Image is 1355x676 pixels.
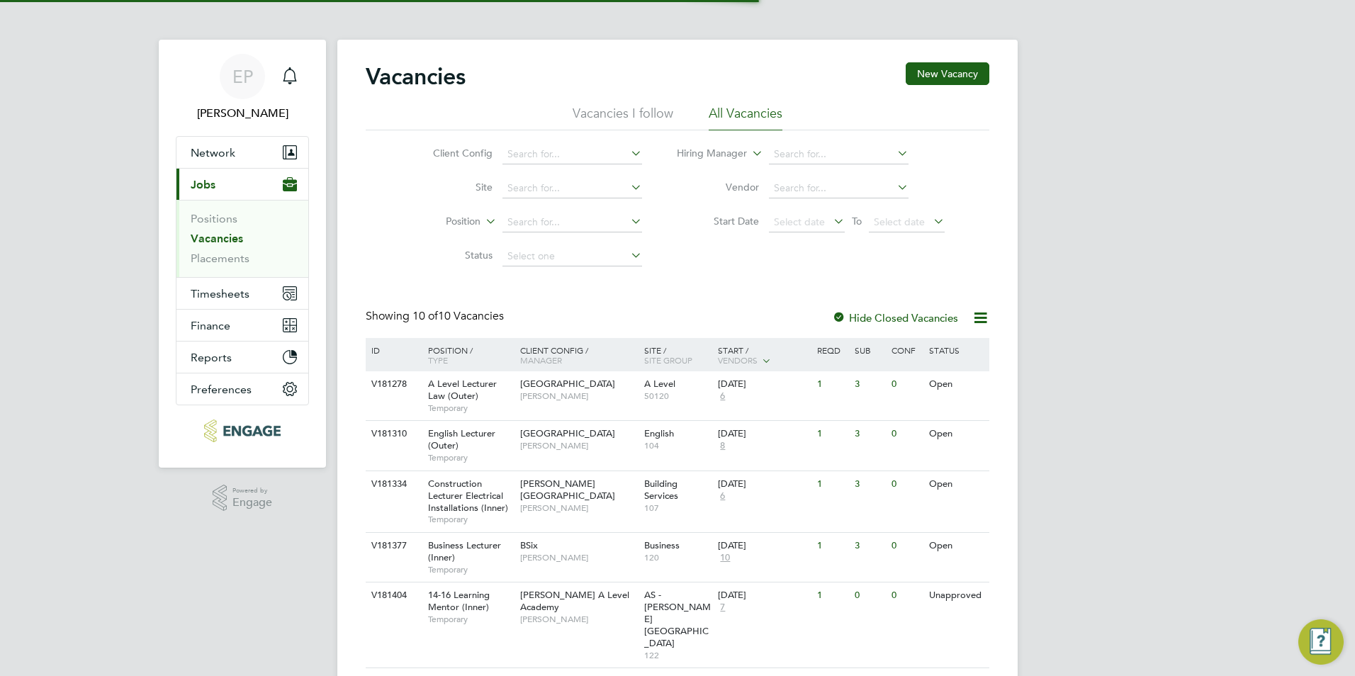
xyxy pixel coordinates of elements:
[769,145,909,164] input: Search for...
[520,378,615,390] span: [GEOGRAPHIC_DATA]
[191,146,235,159] span: Network
[428,539,501,563] span: Business Lecturer (Inner)
[176,54,309,122] a: EP[PERSON_NAME]
[428,614,513,625] span: Temporary
[520,354,562,366] span: Manager
[851,533,888,559] div: 3
[366,309,507,324] div: Showing
[502,145,642,164] input: Search for...
[502,179,642,198] input: Search for...
[520,478,615,502] span: [PERSON_NAME][GEOGRAPHIC_DATA]
[644,354,692,366] span: Site Group
[814,371,850,398] div: 1
[644,552,712,563] span: 120
[888,582,925,609] div: 0
[641,338,715,372] div: Site /
[213,485,273,512] a: Powered byEngage
[368,371,417,398] div: V181278
[520,589,629,613] span: [PERSON_NAME] A Level Academy
[888,371,925,398] div: 0
[926,338,987,362] div: Status
[888,338,925,362] div: Conf
[176,169,308,200] button: Jobs
[851,421,888,447] div: 3
[718,552,732,564] span: 10
[644,478,678,502] span: Building Services
[677,181,759,193] label: Vendor
[232,67,253,86] span: EP
[718,428,810,440] div: [DATE]
[411,147,493,159] label: Client Config
[191,287,249,300] span: Timesheets
[718,540,810,552] div: [DATE]
[718,354,758,366] span: Vendors
[428,427,495,451] span: English Lecturer (Outer)
[644,589,711,649] span: AS - [PERSON_NAME][GEOGRAPHIC_DATA]
[714,338,814,373] div: Start /
[368,338,417,362] div: ID
[520,390,637,402] span: [PERSON_NAME]
[851,338,888,362] div: Sub
[204,419,280,442] img: carbonrecruitment-logo-retina.png
[368,582,417,609] div: V181404
[718,378,810,390] div: [DATE]
[926,471,987,497] div: Open
[718,440,727,452] span: 8
[774,215,825,228] span: Select date
[412,309,438,323] span: 10 of
[644,390,712,402] span: 50120
[573,105,673,130] li: Vacancies I follow
[176,310,308,341] button: Finance
[814,338,850,362] div: Reqd
[848,212,866,230] span: To
[176,200,308,277] div: Jobs
[769,179,909,198] input: Search for...
[851,471,888,497] div: 3
[428,514,513,525] span: Temporary
[232,497,272,509] span: Engage
[709,105,782,130] li: All Vacancies
[718,602,727,614] span: 7
[412,309,504,323] span: 10 Vacancies
[718,490,727,502] span: 6
[832,311,958,325] label: Hide Closed Vacancies
[191,212,237,225] a: Positions
[517,338,641,372] div: Client Config /
[814,471,850,497] div: 1
[718,390,727,402] span: 6
[411,181,493,193] label: Site
[428,452,513,463] span: Temporary
[644,539,680,551] span: Business
[176,342,308,373] button: Reports
[176,278,308,309] button: Timesheets
[191,351,232,364] span: Reports
[176,373,308,405] button: Preferences
[665,147,747,161] label: Hiring Manager
[428,402,513,414] span: Temporary
[520,440,637,451] span: [PERSON_NAME]
[851,371,888,398] div: 3
[520,614,637,625] span: [PERSON_NAME]
[520,539,538,551] span: BSix
[644,378,675,390] span: A Level
[906,62,989,85] button: New Vacancy
[176,137,308,168] button: Network
[926,371,987,398] div: Open
[191,252,249,265] a: Placements
[176,105,309,122] span: Emma Procter
[520,427,615,439] span: [GEOGRAPHIC_DATA]
[814,582,850,609] div: 1
[814,533,850,559] div: 1
[644,650,712,661] span: 122
[502,247,642,266] input: Select one
[176,419,309,442] a: Go to home page
[644,427,674,439] span: English
[874,215,925,228] span: Select date
[926,533,987,559] div: Open
[926,582,987,609] div: Unapproved
[888,533,925,559] div: 0
[399,215,480,229] label: Position
[851,582,888,609] div: 0
[677,215,759,227] label: Start Date
[159,40,326,468] nav: Main navigation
